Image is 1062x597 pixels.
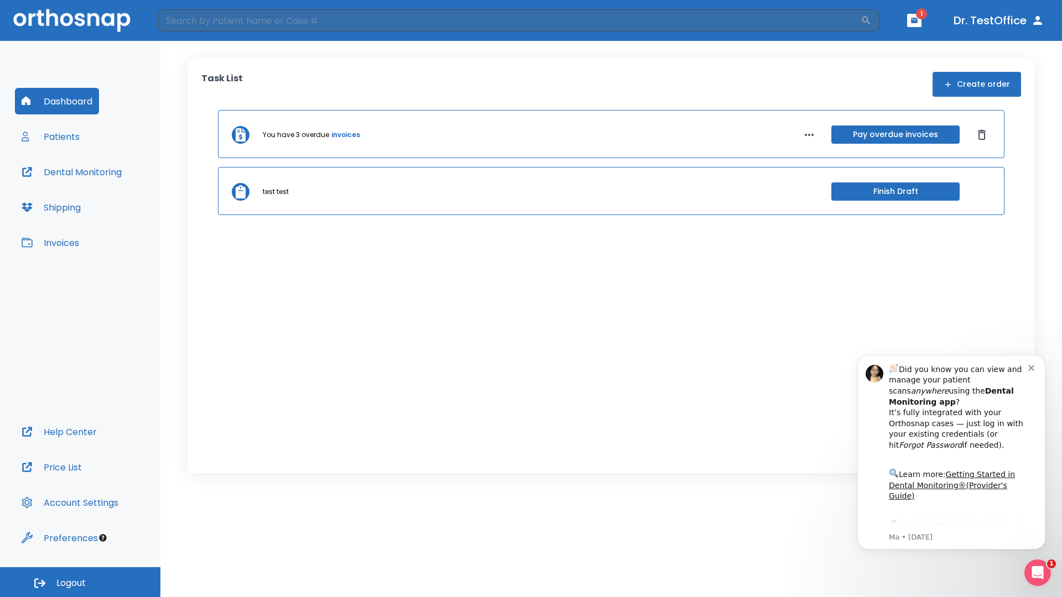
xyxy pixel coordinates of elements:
[158,9,861,32] input: Search by Patient Name or Case #
[15,229,86,256] button: Invoices
[331,130,360,140] a: invoices
[15,489,125,516] button: Account Settings
[933,72,1021,97] button: Create order
[916,8,927,19] span: 1
[15,454,88,480] button: Price List
[48,180,188,237] div: Download the app: | ​ Let us know if you need help getting started!
[188,24,196,33] button: Dismiss notification
[949,11,1049,30] button: Dr. TestOffice
[48,194,188,204] p: Message from Ma, sent 3w ago
[831,125,960,144] button: Pay overdue invoices
[263,130,329,140] p: You have 3 overdue
[1024,559,1051,586] iframe: Intercom live chat
[831,182,960,201] button: Finish Draft
[98,533,108,543] div: Tooltip anchor
[13,9,131,32] img: Orthosnap
[841,338,1062,567] iframe: Intercom notifications message
[15,88,99,114] button: Dashboard
[15,123,86,150] button: Patients
[973,126,991,144] button: Dismiss
[48,183,147,203] a: App Store
[15,525,105,551] button: Preferences
[56,577,86,589] span: Logout
[263,187,289,197] p: test test
[15,194,87,221] button: Shipping
[1047,559,1056,568] span: 1
[15,418,103,445] button: Help Center
[15,159,128,185] button: Dental Monitoring
[201,72,243,97] p: Task List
